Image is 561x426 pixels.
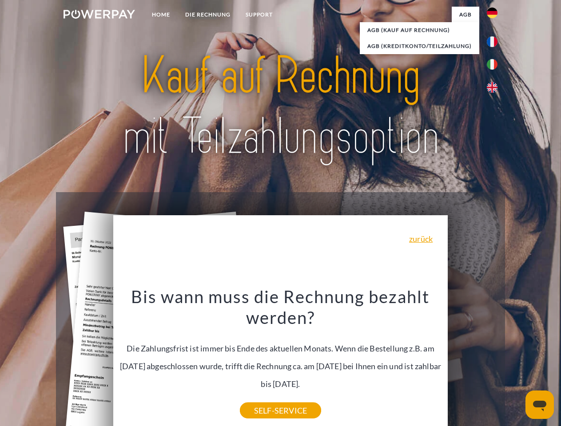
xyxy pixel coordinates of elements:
[85,43,476,170] img: title-powerpay_de.svg
[487,8,497,18] img: de
[144,7,178,23] a: Home
[119,286,443,328] h3: Bis wann muss die Rechnung bezahlt werden?
[360,38,479,54] a: AGB (Kreditkonto/Teilzahlung)
[452,7,479,23] a: agb
[487,36,497,47] img: fr
[119,286,443,410] div: Die Zahlungsfrist ist immer bis Ende des aktuellen Monats. Wenn die Bestellung z.B. am [DATE] abg...
[409,235,433,243] a: zurück
[525,390,554,419] iframe: Schaltfläche zum Öffnen des Messaging-Fensters
[487,59,497,70] img: it
[360,22,479,38] a: AGB (Kauf auf Rechnung)
[64,10,135,19] img: logo-powerpay-white.svg
[178,7,238,23] a: DIE RECHNUNG
[240,402,321,418] a: SELF-SERVICE
[238,7,280,23] a: SUPPORT
[487,82,497,93] img: en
